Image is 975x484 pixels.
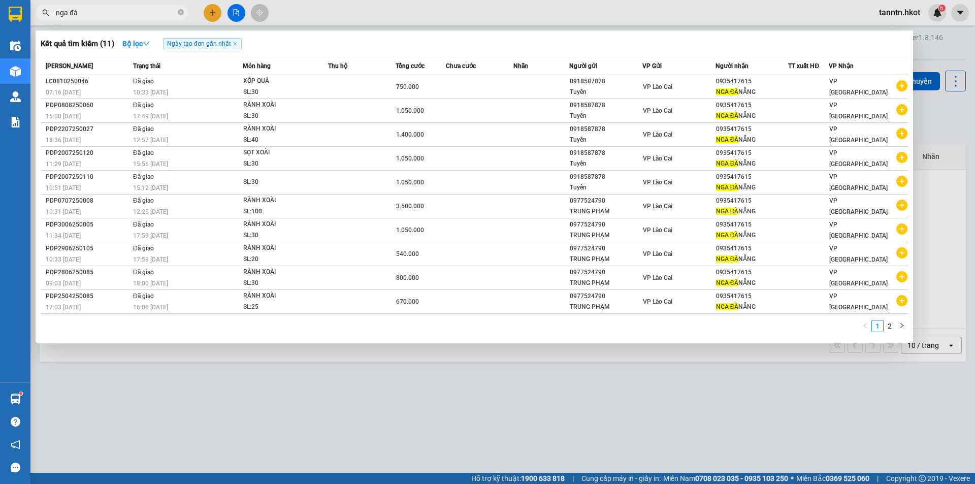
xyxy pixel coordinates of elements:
[328,62,347,70] span: Thu hộ
[716,148,788,158] div: 0935417615
[10,66,21,77] img: warehouse-icon
[133,232,168,239] span: 17:59 [DATE]
[243,302,319,313] div: SL: 25
[570,172,642,182] div: 0918587878
[570,206,642,217] div: TRUNG PHẠM
[243,206,319,217] div: SL: 100
[46,100,130,111] div: PDP0808250060
[716,255,739,263] span: NGA ĐÀ
[243,291,319,302] div: RÀNH XOÀI
[446,62,476,70] span: Chưa cước
[829,197,888,215] span: VP [GEOGRAPHIC_DATA]
[829,78,888,96] span: VP [GEOGRAPHIC_DATA]
[10,117,21,127] img: solution-icon
[899,322,905,329] span: right
[396,250,419,257] span: 540.000
[570,230,642,241] div: TRUNG PHẠM
[19,392,22,395] sup: 1
[716,136,739,143] span: NGA ĐÀ
[643,298,672,305] span: VP Lào Cai
[46,243,130,254] div: PDP2906250105
[570,100,642,111] div: 0918587878
[570,267,642,278] div: 0977524790
[133,173,154,180] span: Đã giao
[133,245,154,252] span: Đã giao
[243,243,319,254] div: RÀNH XOÀI
[11,463,20,472] span: message
[46,291,130,302] div: PDP2504250085
[243,195,319,206] div: RÀNH XOÀI
[46,208,81,215] span: 10:31 [DATE]
[570,291,642,302] div: 0977524790
[122,40,150,48] strong: Bộ lọc
[569,62,597,70] span: Người gửi
[396,62,425,70] span: Tổng cước
[396,155,424,162] span: 1.050.000
[243,123,319,135] div: RÀNH XOÀI
[570,135,642,145] div: Tuyển
[513,62,528,70] span: Nhãn
[570,158,642,169] div: Tuyển
[570,124,642,135] div: 0918587878
[716,87,788,98] div: NẴNG
[243,76,319,87] div: XỐP QUẢ
[859,320,871,332] button: left
[396,179,424,186] span: 1.050.000
[716,124,788,135] div: 0935417615
[716,303,739,310] span: NGA ĐÀ
[178,8,184,18] span: close-circle
[896,271,907,282] span: plus-circle
[570,148,642,158] div: 0918587878
[133,293,154,300] span: Đã giao
[716,243,788,254] div: 0935417615
[716,172,788,182] div: 0935417615
[896,223,907,235] span: plus-circle
[896,104,907,115] span: plus-circle
[396,274,419,281] span: 800.000
[243,230,319,241] div: SL: 30
[716,230,788,241] div: NẴNG
[643,250,672,257] span: VP Lào Cai
[9,7,22,22] img: logo-vxr
[896,295,907,306] span: plus-circle
[896,152,907,163] span: plus-circle
[10,41,21,51] img: warehouse-icon
[829,221,888,239] span: VP [GEOGRAPHIC_DATA]
[42,9,49,16] span: search
[396,83,419,90] span: 750.000
[884,320,896,332] li: 2
[862,322,868,329] span: left
[133,221,154,228] span: Đã giao
[829,245,888,263] span: VP [GEOGRAPHIC_DATA]
[133,208,168,215] span: 12:25 [DATE]
[829,102,888,120] span: VP [GEOGRAPHIC_DATA]
[46,160,81,168] span: 11:29 [DATE]
[643,179,672,186] span: VP Lào Cai
[716,62,749,70] span: Người nhận
[716,196,788,206] div: 0935417615
[570,302,642,312] div: TRUNG PHẠM
[46,267,130,278] div: PDP2806250085
[243,267,319,278] div: RÀNH XOÀI
[829,62,854,70] span: VP Nhận
[642,62,662,70] span: VP Gửi
[46,304,81,311] span: 17:03 [DATE]
[829,173,888,191] span: VP [GEOGRAPHIC_DATA]
[643,274,672,281] span: VP Lào Cai
[716,291,788,302] div: 0935417615
[133,125,154,133] span: Đã giao
[243,135,319,146] div: SL: 40
[11,440,20,449] span: notification
[46,219,130,230] div: PDP3006250005
[829,125,888,144] span: VP [GEOGRAPHIC_DATA]
[829,269,888,287] span: VP [GEOGRAPHIC_DATA]
[716,219,788,230] div: 0935417615
[896,200,907,211] span: plus-circle
[243,158,319,170] div: SL: 30
[10,394,21,404] img: warehouse-icon
[396,227,424,234] span: 1.050.000
[872,320,883,332] a: 1
[788,62,819,70] span: TT xuất HĐ
[41,39,114,49] h3: Kết quả tìm kiếm ( 11 )
[716,112,739,119] span: NGA ĐÀ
